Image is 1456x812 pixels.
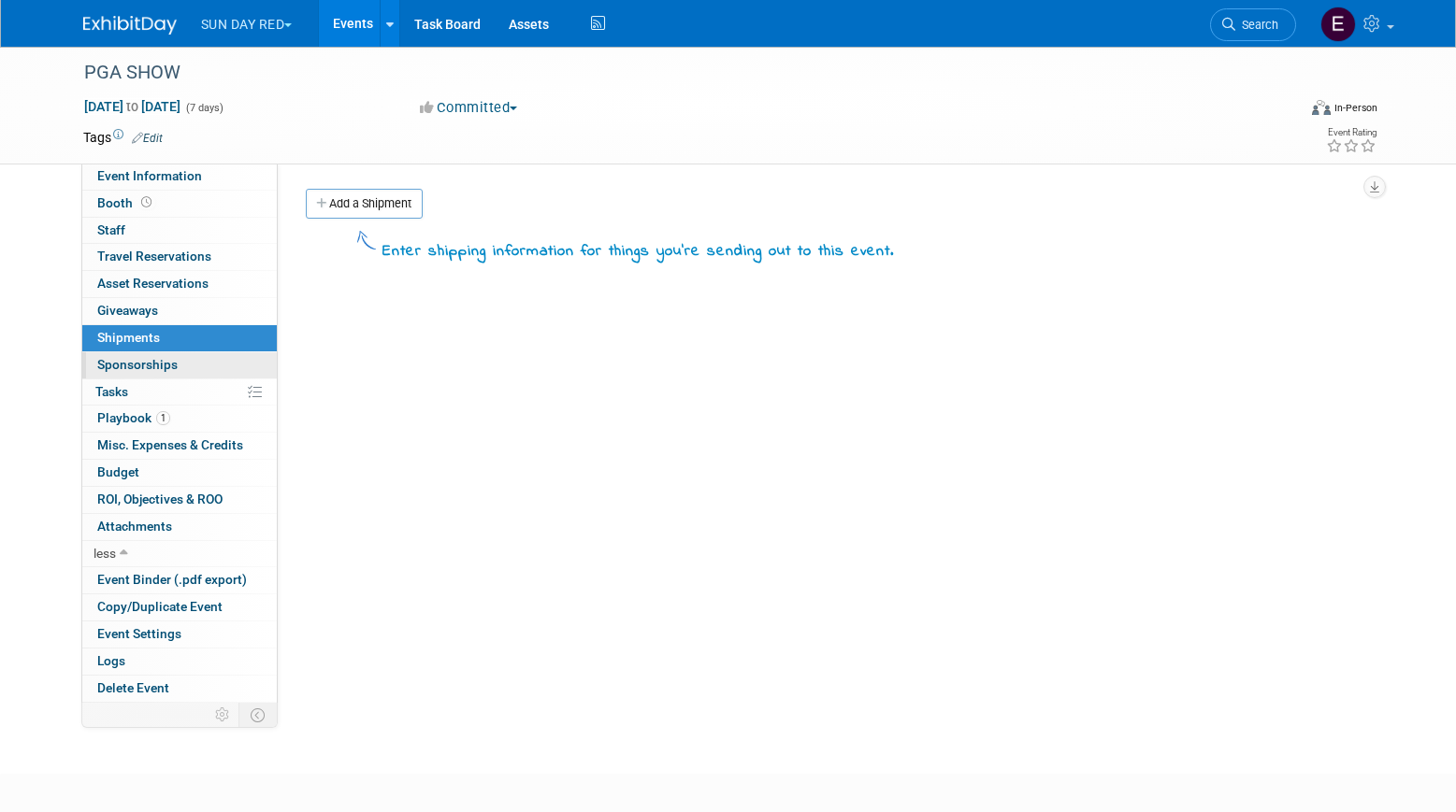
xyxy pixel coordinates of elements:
[97,653,125,668] span: Logs
[97,437,243,452] span: Misc. Expenses & Credits
[123,99,141,114] span: to
[97,491,223,506] span: ROI, Objectives & ROO
[1235,18,1278,32] span: Search
[97,276,209,291] span: Asset Reservations
[82,218,277,244] a: Staff
[1320,7,1356,42] img: Erin McClintock
[97,357,178,372] span: Sponsorships
[1326,128,1377,137] div: Event Rating
[97,330,160,345] span: Shipments
[97,680,169,695] span: Delete Event
[306,189,423,219] a: Add a Shipment
[382,241,894,264] div: Enter shipping information for things you're sending out to this event.
[82,298,277,324] a: Giveaways
[82,648,277,675] a: Logs
[97,303,158,318] span: Giveaways
[97,410,170,425] span: Playbook
[97,626,181,641] span: Event Settings
[94,546,116,561] span: less
[184,102,223,114] span: (7 days)
[97,249,211,264] span: Travel Reservations
[97,222,125,237] span: Staff
[82,514,277,540] a: Attachments
[97,464,139,479] span: Budget
[156,411,170,425] span: 1
[82,352,277,378] a: Sponsorships
[132,132,163,145] a: Edit
[207,703,239,727] td: Personalize Event Tab Strip
[1333,101,1377,115] div: In-Person
[78,56,1268,90] div: PGA SHOW
[82,164,277,190] a: Event Information
[97,195,155,210] span: Booth
[82,676,277,702] a: Delete Event
[137,195,155,209] span: Booth not reserved yet
[82,379,277,406] a: Tasks
[82,191,277,217] a: Booth
[97,519,172,534] span: Attachments
[83,16,177,35] img: ExhibitDay
[1312,100,1331,115] img: Format-Inperson.png
[82,433,277,459] a: Misc. Expenses & Credits
[97,572,247,587] span: Event Binder (.pdf export)
[82,621,277,648] a: Event Settings
[82,460,277,486] a: Budget
[83,128,163,147] td: Tags
[95,384,128,399] span: Tasks
[97,168,202,183] span: Event Information
[82,541,277,567] a: less
[82,406,277,432] a: Playbook1
[82,487,277,513] a: ROI, Objectives & ROO
[82,325,277,351] a: Shipments
[413,98,525,118] button: Committed
[1210,8,1296,41] a: Search
[97,599,223,614] span: Copy/Duplicate Event
[82,244,277,270] a: Travel Reservations
[82,271,277,297] a: Asset Reservations
[238,703,277,727] td: Toggle Event Tabs
[82,594,277,620] a: Copy/Duplicate Event
[83,98,181,115] span: [DATE] [DATE]
[82,567,277,593] a: Event Binder (.pdf export)
[1186,97,1378,125] div: Event Format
